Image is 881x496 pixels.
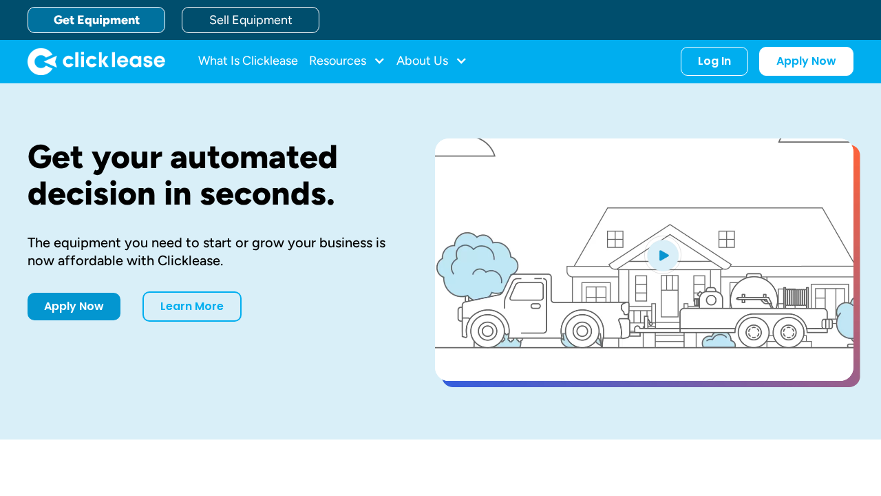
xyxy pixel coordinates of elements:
[142,291,242,322] a: Learn More
[28,48,165,75] img: Clicklease logo
[309,48,385,75] div: Resources
[698,54,731,68] div: Log In
[28,234,391,269] div: The equipment you need to start or grow your business is now affordable with Clicklease.
[28,48,165,75] a: home
[28,7,165,33] a: Get Equipment
[644,236,681,274] img: Blue play button logo on a light blue circular background
[28,293,120,320] a: Apply Now
[435,138,853,381] a: open lightbox
[396,48,467,75] div: About Us
[198,48,298,75] a: What Is Clicklease
[759,47,853,76] a: Apply Now
[28,138,391,211] h1: Get your automated decision in seconds.
[182,7,319,33] a: Sell Equipment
